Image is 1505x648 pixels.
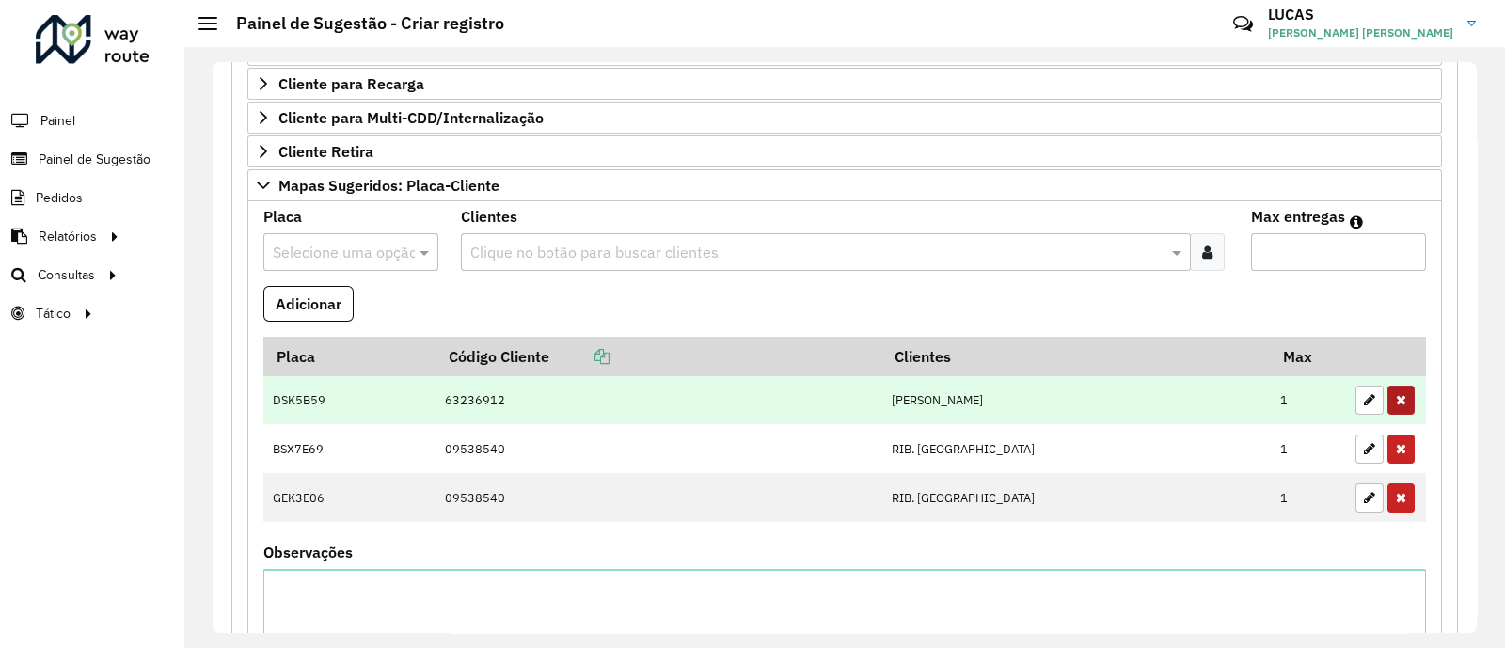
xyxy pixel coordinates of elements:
[1350,214,1363,229] em: Máximo de clientes que serão colocados na mesma rota com os clientes informados
[247,135,1442,167] a: Cliente Retira
[436,473,881,522] td: 09538540
[1271,337,1346,376] th: Max
[436,376,881,425] td: 63236912
[436,424,881,473] td: 09538540
[881,424,1270,473] td: RIB. [GEOGRAPHIC_DATA]
[263,541,353,563] label: Observações
[263,424,436,473] td: BSX7E69
[1271,376,1346,425] td: 1
[881,376,1270,425] td: [PERSON_NAME]
[278,76,424,91] span: Cliente para Recarga
[247,102,1442,134] a: Cliente para Multi-CDD/Internalização
[1268,24,1453,41] span: [PERSON_NAME] [PERSON_NAME]
[1271,424,1346,473] td: 1
[40,111,75,131] span: Painel
[278,110,544,125] span: Cliente para Multi-CDD/Internalização
[263,286,354,322] button: Adicionar
[1268,6,1453,24] h3: LUCAS
[1251,205,1345,228] label: Max entregas
[36,188,83,208] span: Pedidos
[39,227,97,246] span: Relatórios
[461,205,517,228] label: Clientes
[1223,4,1263,44] a: Contato Rápido
[436,337,881,376] th: Código Cliente
[881,473,1270,522] td: RIB. [GEOGRAPHIC_DATA]
[36,304,71,324] span: Tático
[247,169,1442,201] a: Mapas Sugeridos: Placa-Cliente
[263,473,436,522] td: GEK3E06
[263,205,302,228] label: Placa
[38,265,95,285] span: Consultas
[278,144,373,159] span: Cliente Retira
[247,68,1442,100] a: Cliente para Recarga
[278,178,499,193] span: Mapas Sugeridos: Placa-Cliente
[263,376,436,425] td: DSK5B59
[881,337,1270,376] th: Clientes
[217,13,504,34] h2: Painel de Sugestão - Criar registro
[39,150,150,169] span: Painel de Sugestão
[263,337,436,376] th: Placa
[549,347,610,366] a: Copiar
[1271,473,1346,522] td: 1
